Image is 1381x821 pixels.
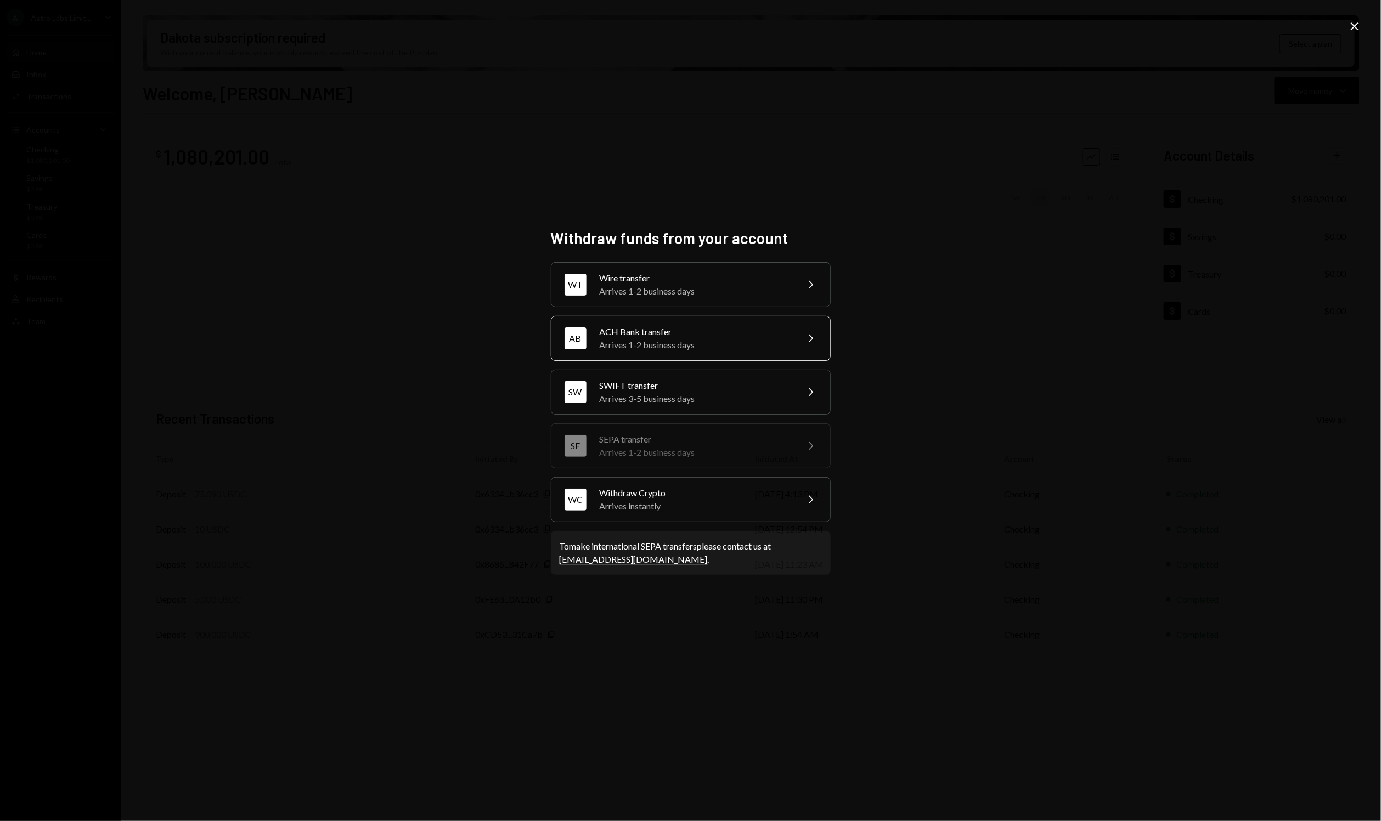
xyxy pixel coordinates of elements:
[600,392,791,405] div: Arrives 3-5 business days
[600,433,791,446] div: SEPA transfer
[600,379,791,392] div: SWIFT transfer
[600,500,791,513] div: Arrives instantly
[560,554,708,565] a: [EMAIL_ADDRESS][DOMAIN_NAME]
[565,489,587,511] div: WC
[565,435,587,457] div: SE
[565,327,587,349] div: AB
[600,446,791,459] div: Arrives 1-2 business days
[551,423,831,468] button: SESEPA transferArrives 1-2 business days
[600,285,791,298] div: Arrives 1-2 business days
[551,477,831,522] button: WCWithdraw CryptoArrives instantly
[600,325,791,338] div: ACH Bank transfer
[551,370,831,415] button: SWSWIFT transferArrives 3-5 business days
[565,274,587,296] div: WT
[551,316,831,361] button: ABACH Bank transferArrives 1-2 business days
[551,228,831,249] h2: Withdraw funds from your account
[600,338,791,352] div: Arrives 1-2 business days
[551,262,831,307] button: WTWire transferArrives 1-2 business days
[565,381,587,403] div: SW
[600,271,791,285] div: Wire transfer
[560,540,822,566] div: To make international SEPA transfers please contact us at .
[600,486,791,500] div: Withdraw Crypto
